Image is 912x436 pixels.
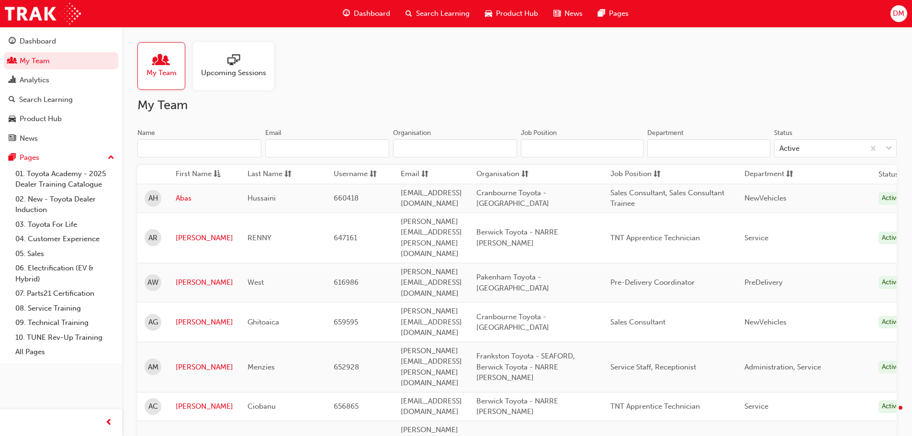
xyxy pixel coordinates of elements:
iframe: Intercom live chat [879,403,902,426]
div: Email [265,128,281,138]
span: guage-icon [9,37,16,46]
span: 652928 [334,363,359,371]
span: [PERSON_NAME][EMAIL_ADDRESS][PERSON_NAME][DOMAIN_NAME] [401,217,462,258]
div: Analytics [20,75,49,86]
button: Job Positionsorting-icon [610,168,663,180]
span: Frankston Toyota - SEAFORD, Berwick Toyota - NARRE [PERSON_NAME] [476,352,575,382]
button: Pages [4,149,118,167]
span: Ciobanu [248,402,276,411]
span: AR [148,233,158,244]
a: 01. Toyota Academy - 2025 Dealer Training Catalogue [11,167,118,192]
span: Cranbourne Toyota - [GEOGRAPHIC_DATA] [476,313,549,332]
a: pages-iconPages [590,4,636,23]
button: Emailsorting-icon [401,168,453,180]
span: Service Staff, Receptionist [610,363,696,371]
a: [PERSON_NAME] [176,317,233,328]
a: 03. Toyota For Life [11,217,118,232]
a: car-iconProduct Hub [477,4,546,23]
a: Abas [176,193,233,204]
a: Dashboard [4,33,118,50]
input: Email [265,139,389,157]
span: Berwick Toyota - NARRE [PERSON_NAME] [476,228,558,247]
span: Ghitoaica [248,318,279,326]
a: 04. Customer Experience [11,232,118,246]
input: Name [137,139,261,157]
span: Job Position [610,168,652,180]
span: down-icon [886,143,892,155]
span: Service [744,402,768,411]
span: RENNY [248,234,271,242]
span: Service [744,234,768,242]
div: Active [878,232,903,245]
input: Job Position [521,139,643,157]
a: 08. Service Training [11,301,118,316]
span: AG [148,317,158,328]
div: Pages [20,152,39,163]
span: car-icon [485,8,492,20]
button: Departmentsorting-icon [744,168,797,180]
div: Active [878,276,903,289]
button: Organisationsorting-icon [476,168,529,180]
span: West [248,278,264,287]
button: Usernamesorting-icon [334,168,386,180]
button: DM [890,5,907,22]
a: 07. Parts21 Certification [11,286,118,301]
span: people-icon [155,54,168,67]
a: 06. Electrification (EV & Hybrid) [11,261,118,286]
a: [PERSON_NAME] [176,401,233,412]
a: [PERSON_NAME] [176,277,233,288]
a: [PERSON_NAME] [176,362,233,373]
div: Active [878,400,903,413]
span: people-icon [9,57,16,66]
span: Last Name [248,168,282,180]
span: [EMAIL_ADDRESS][DOMAIN_NAME] [401,189,462,208]
span: search-icon [9,96,15,104]
a: News [4,130,118,147]
div: News [20,133,38,144]
div: Active [878,361,903,374]
span: [PERSON_NAME][EMAIL_ADDRESS][DOMAIN_NAME] [401,307,462,337]
span: Email [401,168,419,180]
input: Organisation [393,139,517,157]
div: Organisation [393,128,431,138]
th: Status [878,169,899,180]
a: 05. Sales [11,246,118,261]
span: sessionType_ONLINE_URL-icon [227,54,240,67]
span: sorting-icon [370,168,377,180]
a: [PERSON_NAME] [176,233,233,244]
span: Organisation [476,168,519,180]
span: First Name [176,168,212,180]
span: asc-icon [214,168,221,180]
span: sorting-icon [284,168,292,180]
span: news-icon [553,8,561,20]
a: Analytics [4,71,118,89]
div: Active [779,143,799,154]
button: DashboardMy TeamAnalyticsSearch LearningProduct HubNews [4,31,118,149]
span: sorting-icon [521,168,529,180]
span: [PERSON_NAME][EMAIL_ADDRESS][PERSON_NAME][DOMAIN_NAME] [401,347,462,388]
span: Sales Consultant, Sales Consultant Trainee [610,189,724,208]
a: Product Hub [4,110,118,128]
span: 647161 [334,234,357,242]
input: Department [647,139,770,157]
a: Trak [5,3,81,24]
a: My Team [4,52,118,70]
span: 656865 [334,402,359,411]
div: Search Learning [19,94,73,105]
span: NewVehicles [744,318,787,326]
a: Upcoming Sessions [193,42,282,90]
a: 10. TUNE Rev-Up Training [11,330,118,345]
span: 659595 [334,318,358,326]
div: Active [878,192,903,205]
span: Menzies [248,363,275,371]
span: TNT Apprentice Technician [610,402,700,411]
span: My Team [146,67,177,78]
span: Search Learning [416,8,470,19]
a: news-iconNews [546,4,590,23]
a: My Team [137,42,193,90]
span: Username [334,168,368,180]
span: AC [148,401,158,412]
span: 616986 [334,278,359,287]
span: Pages [609,8,629,19]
